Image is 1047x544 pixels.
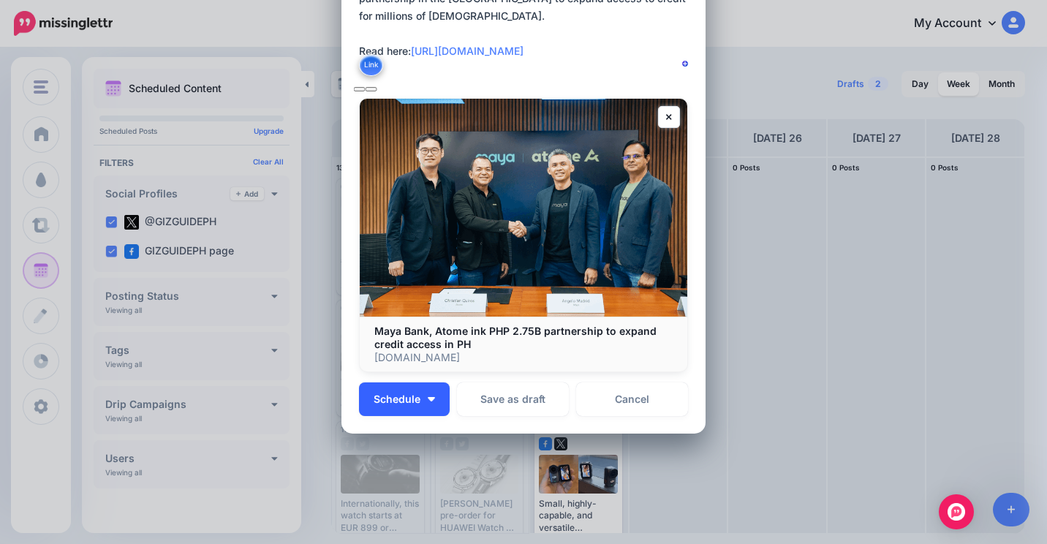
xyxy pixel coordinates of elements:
[939,494,974,529] div: Open Intercom Messenger
[374,394,420,404] span: Schedule
[457,382,569,416] button: Save as draft
[359,382,450,416] button: Schedule
[360,99,687,317] img: Maya Bank, Atome ink PHP 2.75B partnership to expand credit access in PH
[374,351,673,364] p: [DOMAIN_NAME]
[428,397,435,401] img: arrow-down-white.png
[374,325,657,350] b: Maya Bank, Atome ink PHP 2.75B partnership to expand credit access in PH
[359,54,383,76] button: Link
[576,382,688,416] a: Cancel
